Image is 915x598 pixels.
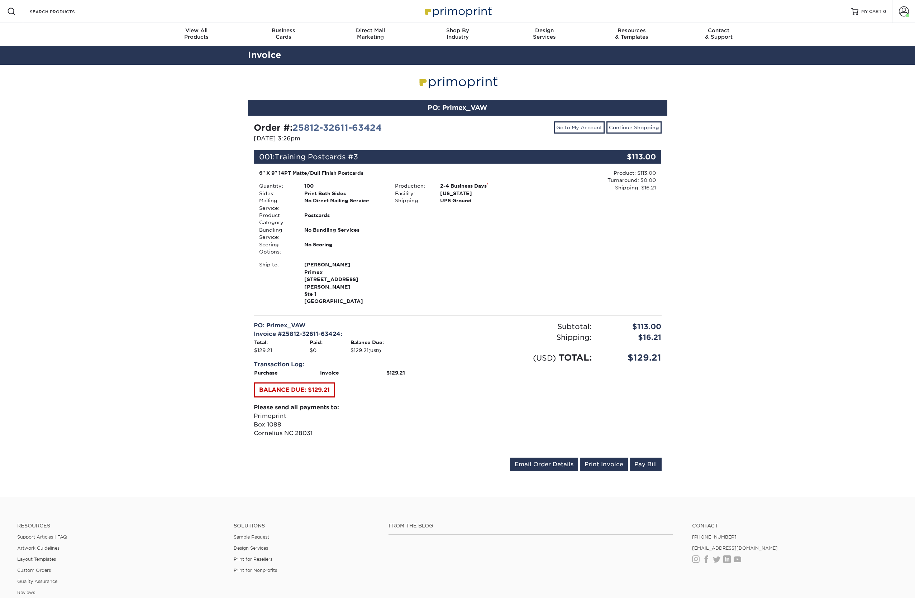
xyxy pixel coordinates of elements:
th: Balance Due: [350,338,452,346]
div: Postcards [299,212,390,226]
span: MY CART [861,9,882,15]
div: Facility: [390,190,435,197]
span: 0 [883,9,886,14]
a: Print for Resellers [234,556,272,562]
th: Paid: [309,338,350,346]
div: $16.21 [597,332,667,343]
div: Shipping: [458,332,597,343]
a: Go to My Account [554,121,605,134]
strong: Order #: [254,122,382,133]
div: 001: [254,150,594,164]
div: & Support [675,27,762,40]
div: PO: Primex_VAW [248,100,667,116]
p: Primoprint Box 1088 Cornelius NC 28031 [254,403,452,438]
div: [US_STATE] [435,190,525,197]
div: Marketing [327,27,414,40]
h4: Solutions [234,523,378,529]
span: Training Postcards #3 [275,153,358,161]
div: $113.00 [594,150,662,164]
div: Product: $113.00 Turnaround: $0.00 Shipping: $16.21 [525,169,656,191]
a: 25812-32611-63424 [292,122,382,133]
h2: Invoice [243,49,673,62]
div: Invoice #25812-32611-63424: [254,330,452,338]
a: Print for Nonprofits [234,568,277,573]
div: No Scoring [299,241,390,256]
a: Email Order Details [510,458,578,471]
div: Production: [390,182,435,189]
a: Sample Request [234,534,269,540]
div: Quantity: [254,182,299,189]
a: BALANCE DUE: $129.21 [254,382,335,397]
div: & Templates [588,27,675,40]
div: Sides: [254,190,299,197]
strong: Invoice [320,370,339,376]
div: Scoring Options: [254,241,299,256]
a: Shop ByIndustry [414,23,501,46]
a: BusinessCards [240,23,327,46]
a: Contact& Support [675,23,762,46]
a: Continue Shopping [606,121,662,134]
div: UPS Ground [435,197,525,204]
td: $129.21 [350,346,452,354]
div: Print Both Sides [299,190,390,197]
div: PO: Primex_VAW [254,321,452,330]
a: Layout Templates [17,556,56,562]
td: $129.21 [254,346,310,354]
div: Bundling Service: [254,226,299,241]
a: Reviews [17,590,35,595]
a: Resources& Templates [588,23,675,46]
span: View All [153,27,240,34]
strong: [GEOGRAPHIC_DATA] [304,261,384,304]
h4: From the Blog [389,523,672,529]
div: Industry [414,27,501,40]
div: No Bundling Services [299,226,390,241]
td: $0 [309,346,350,354]
span: [PERSON_NAME] [304,261,384,268]
span: Shop By [414,27,501,34]
div: $113.00 [597,321,667,332]
a: [PHONE_NUMBER] [692,534,737,540]
a: Design Services [234,545,268,551]
div: Product Category: [254,212,299,226]
span: TOTAL: [559,352,592,363]
p: [DATE] 3:26pm [254,134,452,143]
a: Custom Orders [17,568,51,573]
span: Business [240,27,327,34]
a: [EMAIL_ADDRESS][DOMAIN_NAME] [692,545,778,551]
small: (USD) [533,353,556,362]
a: Support Articles | FAQ [17,534,67,540]
div: Services [501,27,588,40]
span: Resources [588,27,675,34]
a: Contact [692,523,898,529]
a: Print Invoice [580,458,628,471]
div: $129.21 [597,351,667,364]
span: Direct Mail [327,27,414,34]
strong: $129.21 [386,370,405,376]
div: No Direct Mailing Service [299,197,390,212]
a: Artwork Guidelines [17,545,59,551]
div: 2-4 Business Days [435,182,525,189]
a: View AllProducts [153,23,240,46]
a: DesignServices [501,23,588,46]
a: Direct MailMarketing [327,23,414,46]
div: Products [153,27,240,40]
span: [STREET_ADDRESS][PERSON_NAME] [304,276,384,290]
span: Contact [675,27,762,34]
span: Ste 1 [304,290,384,298]
div: Shipping: [390,197,435,204]
div: Ship to: [254,261,299,305]
div: 100 [299,182,390,189]
img: Primoprint [416,73,500,91]
a: Quality Assurance [17,579,57,584]
a: Pay Bill [630,458,662,471]
input: SEARCH PRODUCTS..... [29,7,99,16]
img: Primoprint [422,4,494,19]
div: Transaction Log: [254,360,452,369]
strong: Purchase [254,370,278,376]
th: Total: [254,338,310,346]
span: Primex [304,269,384,276]
small: (USD) [368,348,381,353]
div: 6" X 9" 14PT Matte/Dull Finish Postcards [259,169,520,177]
strong: Please send all payments to: [254,404,339,411]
